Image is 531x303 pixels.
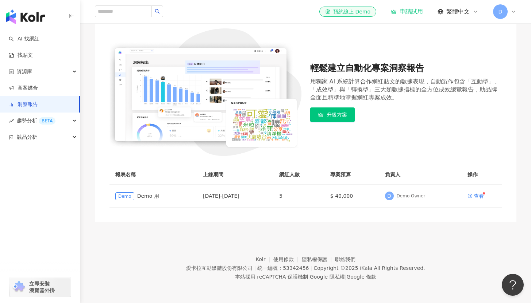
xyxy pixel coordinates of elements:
[254,265,256,271] span: |
[360,265,372,271] a: iKala
[345,274,347,280] span: |
[273,185,324,208] td: 5
[467,193,484,198] a: 查看
[9,35,39,43] a: searchAI 找網紅
[197,165,273,185] th: 上線期間
[325,8,370,15] div: 預約線上 Demo
[9,118,14,123] span: rise
[17,113,55,129] span: 趨勢分析
[462,165,502,185] th: 操作
[109,28,301,156] img: 輕鬆建立自動化專案洞察報告
[17,63,32,80] span: 資源庫
[39,117,55,125] div: BETA
[155,9,160,14] span: search
[446,8,470,16] span: 繁體中文
[115,192,134,200] span: Demo
[186,265,253,271] div: 愛卡拉互動媒體股份有限公司
[310,62,502,75] div: 輕鬆建立自動化專案洞察報告
[310,107,502,122] a: 升級方案
[391,8,423,15] a: 申請試用
[313,265,425,271] div: Copyright © 2025 All Rights Reserved.
[310,274,345,280] a: Google 隱私權
[273,165,324,185] th: 網紅人數
[310,265,312,271] span: |
[257,265,309,271] div: 統一編號：53342456
[324,165,379,185] th: 專案預算
[327,112,347,118] span: 升級方案
[474,193,484,198] div: 查看
[308,274,310,280] span: |
[9,52,33,59] a: 找貼文
[379,165,462,185] th: 負責人
[302,256,335,262] a: 隱私權保護
[9,84,38,92] a: 商案媒合
[324,185,379,208] td: $ 40,000
[387,192,391,200] span: D
[9,101,38,108] a: 洞察報告
[319,7,376,17] a: 預約線上 Demo
[12,281,26,293] img: chrome extension
[115,192,191,200] div: Demo 用
[346,274,376,280] a: Google 條款
[9,277,71,297] a: chrome extension立即安裝 瀏覽器外掛
[235,272,376,281] span: 本站採用 reCAPTCHA 保護機制
[310,107,355,122] button: 升級方案
[502,274,524,296] iframe: Help Scout Beacon - Open
[256,256,273,262] a: Kolr
[17,129,37,145] span: 競品分析
[203,192,268,200] div: [DATE] - [DATE]
[397,193,426,199] div: Demo Owner
[6,9,45,24] img: logo
[335,256,355,262] a: 聯絡我們
[29,280,55,294] span: 立即安裝 瀏覽器外掛
[109,165,197,185] th: 報表名稱
[499,8,503,16] span: D
[310,78,502,102] div: 用獨家 AI 系統計算合作網紅貼文的數據表現，自動製作包含「互動型」、「成效型」與「轉換型」三大類數據指標的全方位成效總覽報告，助品牌全面且精準地掌握網紅專案成效。
[273,256,302,262] a: 使用條款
